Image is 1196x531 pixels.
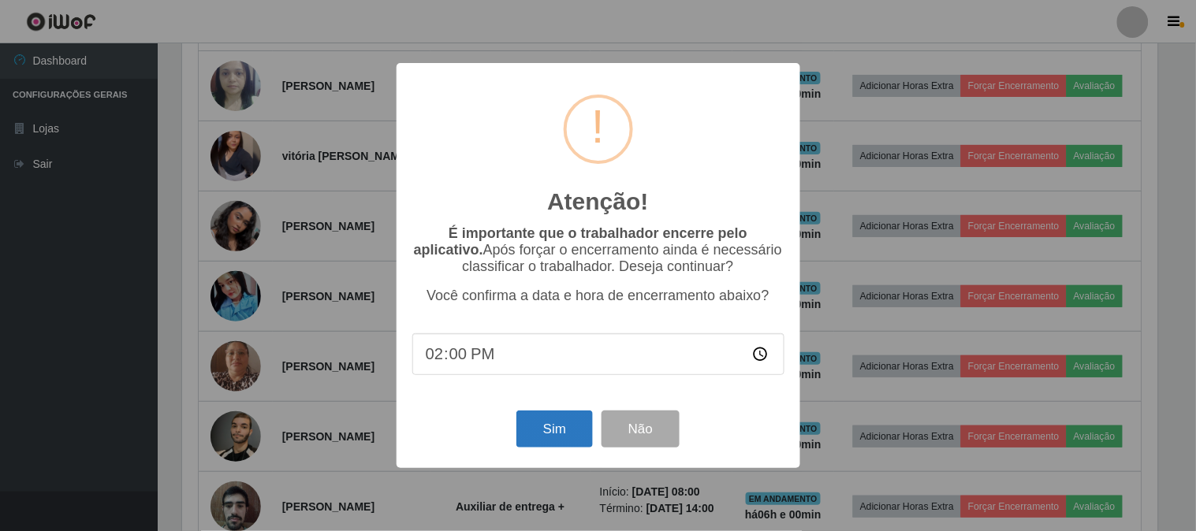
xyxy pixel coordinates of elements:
[516,410,593,447] button: Sim
[547,188,648,216] h2: Atenção!
[602,410,680,447] button: Não
[412,288,784,304] p: Você confirma a data e hora de encerramento abaixo?
[412,225,784,275] p: Após forçar o encerramento ainda é necessário classificar o trabalhador. Deseja continuar?
[414,225,747,258] b: É importante que o trabalhador encerre pelo aplicativo.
